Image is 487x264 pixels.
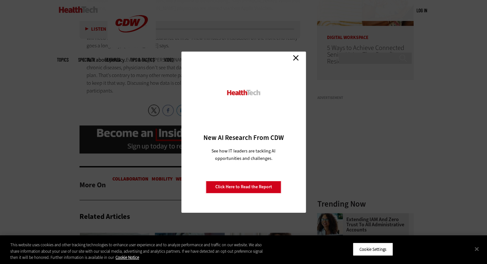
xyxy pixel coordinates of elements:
a: Close [291,53,301,63]
button: Close [470,242,484,256]
a: More information about your privacy [116,255,139,260]
div: This website uses cookies and other tracking technologies to enhance user experience and to analy... [10,242,268,261]
p: See how IT leaders are tackling AI opportunities and challenges. [204,147,283,162]
h3: New AI Research From CDW [192,133,295,142]
a: Click Here to Read the Report [206,181,281,193]
img: HealthTech_0.png [226,89,261,96]
button: Cookie Settings [353,242,393,256]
